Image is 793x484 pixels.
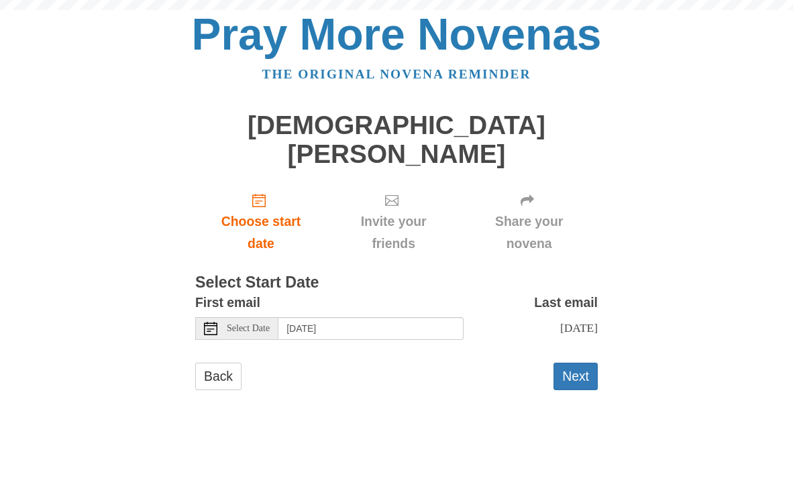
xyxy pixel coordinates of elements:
a: Back [195,363,242,390]
button: Next [553,363,598,390]
label: First email [195,292,260,314]
span: [DATE] [560,321,598,335]
span: Share your novena [474,210,584,255]
span: Invite your friends [340,210,447,255]
a: Choose start date [195,182,327,261]
span: Choose start date [209,210,313,255]
h3: Select Start Date [195,274,598,292]
span: Select Date [227,324,270,333]
div: Click "Next" to confirm your start date first. [460,182,598,261]
a: The original novena reminder [262,67,531,81]
h1: [DEMOGRAPHIC_DATA][PERSON_NAME] [195,111,598,168]
div: Click "Next" to confirm your start date first. [327,182,460,261]
a: Pray More Novenas [192,9,602,59]
label: Last email [534,292,598,314]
